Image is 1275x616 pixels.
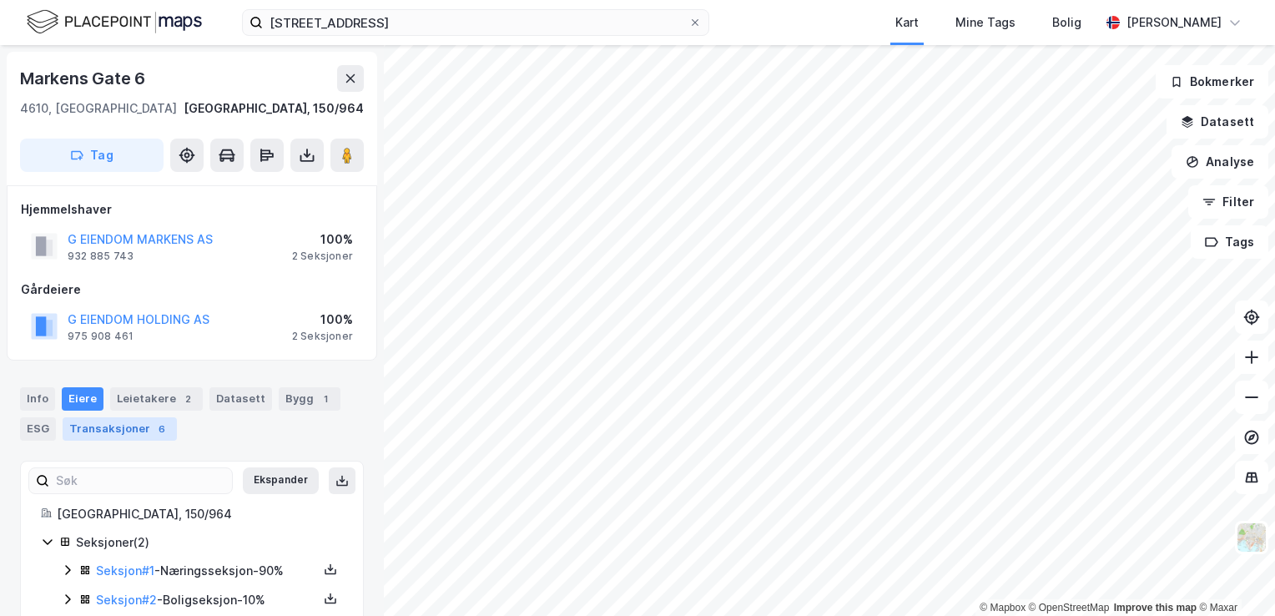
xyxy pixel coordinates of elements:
button: Filter [1188,185,1268,219]
div: 2 Seksjoner [292,250,353,263]
div: 1 [317,391,334,407]
img: logo.f888ab2527a4732fd821a326f86c7f29.svg [27,8,202,37]
div: Markens Gate 6 [20,65,149,92]
div: [GEOGRAPHIC_DATA], 150/964 [184,98,364,119]
a: Mapbox [980,602,1026,613]
button: Bokmerker [1156,65,1268,98]
div: 100% [292,230,353,250]
div: Info [20,387,55,411]
div: - Næringsseksjon - 90% [96,561,318,581]
div: 2 [179,391,196,407]
div: Bolig [1052,13,1081,33]
div: Kart [895,13,919,33]
div: 6 [154,421,170,437]
button: Ekspander [243,467,319,494]
button: Analyse [1172,145,1268,179]
img: Z [1236,522,1267,553]
div: Hjemmelshaver [21,199,363,220]
div: 932 885 743 [68,250,134,263]
div: Gårdeiere [21,280,363,300]
div: 975 908 461 [68,330,134,343]
button: Tag [20,139,164,172]
div: Seksjoner ( 2 ) [76,533,343,553]
div: Leietakere [110,387,203,411]
iframe: Chat Widget [1192,536,1275,616]
button: Tags [1191,225,1268,259]
div: 4610, [GEOGRAPHIC_DATA] [20,98,177,119]
div: 2 Seksjoner [292,330,353,343]
div: Datasett [209,387,272,411]
div: Bygg [279,387,340,411]
div: Eiere [62,387,103,411]
a: Improve this map [1114,602,1197,613]
div: - Boligseksjon - 10% [96,590,318,610]
div: ESG [20,417,56,441]
div: [PERSON_NAME] [1126,13,1222,33]
a: OpenStreetMap [1029,602,1110,613]
input: Søk på adresse, matrikkel, gårdeiere, leietakere eller personer [263,10,688,35]
button: Datasett [1167,105,1268,139]
div: Mine Tags [955,13,1015,33]
div: 100% [292,310,353,330]
div: Kontrollprogram for chat [1192,536,1275,616]
a: Seksjon#1 [96,563,154,578]
div: [GEOGRAPHIC_DATA], 150/964 [57,504,343,524]
div: Transaksjoner [63,417,177,441]
a: Seksjon#2 [96,593,157,607]
input: Søk [49,468,232,493]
